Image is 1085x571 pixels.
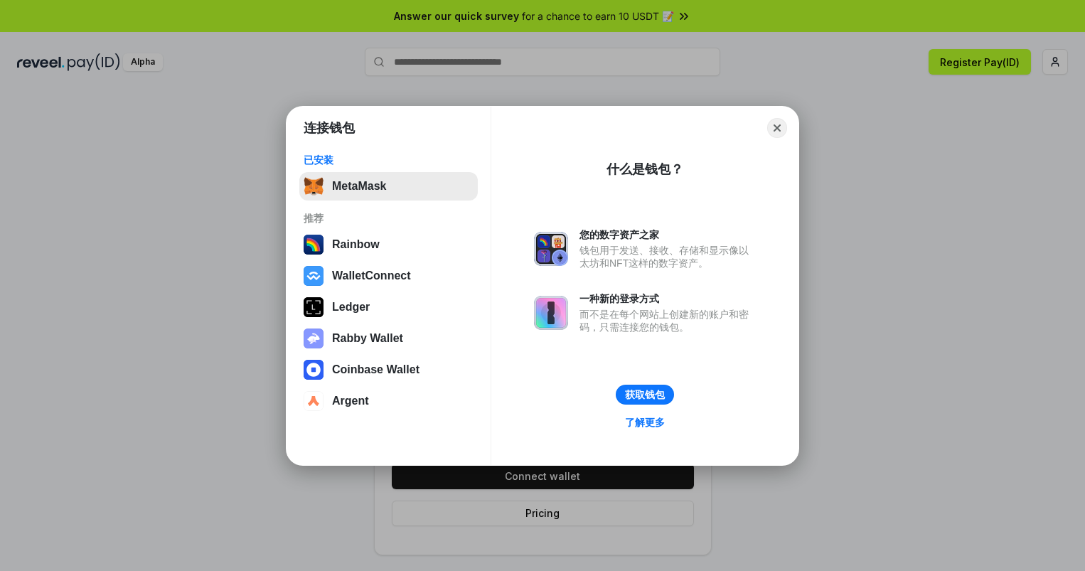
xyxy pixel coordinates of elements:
button: Argent [299,387,478,415]
div: Coinbase Wallet [332,363,419,376]
img: svg+xml,%3Csvg%20width%3D%2228%22%20height%3D%2228%22%20viewBox%3D%220%200%2028%2028%22%20fill%3D... [304,360,324,380]
div: 您的数字资产之家 [579,228,756,241]
button: 获取钱包 [616,385,674,405]
img: svg+xml,%3Csvg%20width%3D%2228%22%20height%3D%2228%22%20viewBox%3D%220%200%2028%2028%22%20fill%3D... [304,266,324,286]
img: svg+xml,%3Csvg%20fill%3D%22none%22%20height%3D%2233%22%20viewBox%3D%220%200%2035%2033%22%20width%... [304,176,324,196]
div: 一种新的登录方式 [579,292,756,305]
button: WalletConnect [299,262,478,290]
div: 钱包用于发送、接收、存储和显示像以太坊和NFT这样的数字资产。 [579,244,756,270]
div: Argent [332,395,369,407]
div: MetaMask [332,180,386,193]
div: WalletConnect [332,270,411,282]
div: 获取钱包 [625,388,665,401]
div: 什么是钱包？ [606,161,683,178]
div: Ledger [332,301,370,314]
h1: 连接钱包 [304,119,355,137]
img: svg+xml,%3Csvg%20width%3D%2228%22%20height%3D%2228%22%20viewBox%3D%220%200%2028%2028%22%20fill%3D... [304,391,324,411]
img: svg+xml,%3Csvg%20xmlns%3D%22http%3A%2F%2Fwww.w3.org%2F2000%2Fsvg%22%20fill%3D%22none%22%20viewBox... [534,296,568,330]
div: 而不是在每个网站上创建新的账户和密码，只需连接您的钱包。 [579,308,756,333]
div: Rainbow [332,238,380,251]
a: 了解更多 [616,413,673,432]
div: 已安装 [304,154,474,166]
img: svg+xml,%3Csvg%20xmlns%3D%22http%3A%2F%2Fwww.w3.org%2F2000%2Fsvg%22%20fill%3D%22none%22%20viewBox... [534,232,568,266]
div: 了解更多 [625,416,665,429]
button: Rabby Wallet [299,324,478,353]
button: Ledger [299,293,478,321]
img: svg+xml,%3Csvg%20width%3D%22120%22%20height%3D%22120%22%20viewBox%3D%220%200%20120%20120%22%20fil... [304,235,324,255]
img: svg+xml,%3Csvg%20xmlns%3D%22http%3A%2F%2Fwww.w3.org%2F2000%2Fsvg%22%20fill%3D%22none%22%20viewBox... [304,329,324,348]
button: Coinbase Wallet [299,356,478,384]
button: MetaMask [299,172,478,201]
button: Rainbow [299,230,478,259]
button: Close [767,118,787,138]
div: Rabby Wallet [332,332,403,345]
div: 推荐 [304,212,474,225]
img: svg+xml,%3Csvg%20xmlns%3D%22http%3A%2F%2Fwww.w3.org%2F2000%2Fsvg%22%20width%3D%2228%22%20height%3... [304,297,324,317]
